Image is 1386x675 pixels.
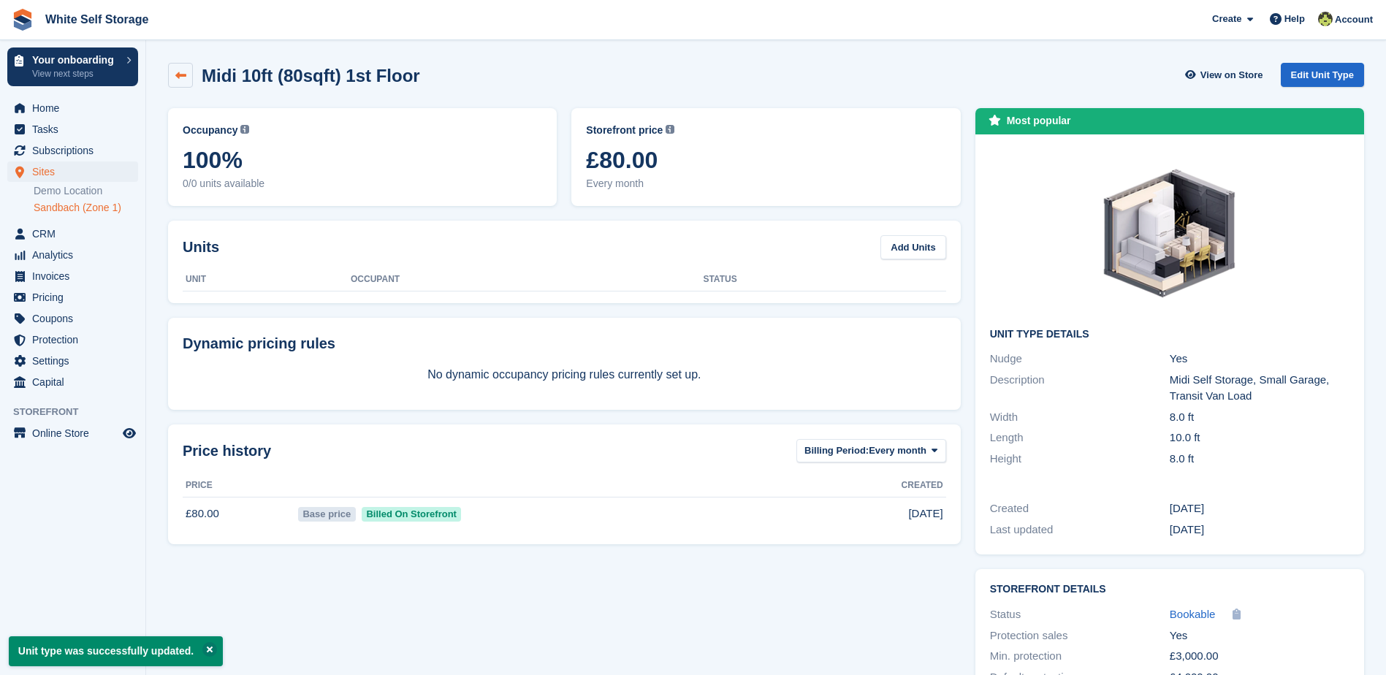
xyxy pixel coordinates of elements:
a: menu [7,245,138,265]
div: Height [990,451,1170,468]
div: Nudge [990,351,1170,367]
span: Pricing [32,287,120,308]
span: Price history [183,440,271,462]
span: Account [1335,12,1373,27]
span: Bookable [1170,608,1216,620]
div: Yes [1170,351,1349,367]
span: Every month [869,443,926,458]
div: [DATE] [1170,522,1349,538]
span: Create [1212,12,1241,26]
span: Created [902,478,943,492]
img: icon-info-grey-7440780725fd019a000dd9b08b2336e03edf1995a4989e88bcd33f0948082b44.svg [240,125,249,134]
span: Base price [298,507,356,522]
span: £80.00 [586,147,945,173]
span: 100% [183,147,542,173]
a: View on Store [1184,63,1269,87]
a: Bookable [1170,606,1216,623]
span: Capital [32,372,120,392]
span: Help [1284,12,1305,26]
span: Billing Period: [804,443,869,458]
p: Unit type was successfully updated. [9,636,223,666]
div: 8.0 ft [1170,409,1349,426]
div: Yes [1170,628,1349,644]
span: CRM [32,224,120,244]
a: menu [7,423,138,443]
a: menu [7,266,138,286]
span: Invoices [32,266,120,286]
td: £80.00 [183,497,295,530]
span: Occupancy [183,123,237,138]
div: Min. protection [990,648,1170,665]
img: stora-icon-8386f47178a22dfd0bd8f6a31ec36ba5ce8667c1dd55bd0f319d3a0aa187defe.svg [12,9,34,31]
span: Protection [32,329,120,350]
span: [DATE] [908,506,943,522]
div: Created [990,500,1170,517]
th: Unit [183,268,351,291]
div: 10.0 ft [1170,430,1349,446]
span: Every month [586,176,945,191]
div: Most popular [1007,113,1071,129]
h2: Unit Type details [990,329,1349,340]
a: menu [7,372,138,392]
a: Your onboarding View next steps [7,47,138,86]
img: OUTDOOR-80.png [1060,149,1279,317]
div: 8.0 ft [1170,451,1349,468]
h2: Units [183,236,219,258]
a: Edit Unit Type [1281,63,1364,87]
a: menu [7,224,138,244]
th: Status [703,268,945,291]
p: No dynamic occupancy pricing rules currently set up. [183,366,946,384]
div: Width [990,409,1170,426]
span: Storefront [13,405,145,419]
h2: Storefront Details [990,584,1349,595]
a: menu [7,351,138,371]
a: Preview store [121,424,138,442]
div: Protection sales [990,628,1170,644]
a: menu [7,329,138,350]
span: Online Store [32,423,120,443]
span: Tasks [32,119,120,140]
div: [DATE] [1170,500,1349,517]
span: Analytics [32,245,120,265]
a: menu [7,287,138,308]
span: Sites [32,161,120,182]
div: Last updated [990,522,1170,538]
span: Coupons [32,308,120,329]
th: Occupant [351,268,703,291]
div: Description [990,372,1170,405]
a: menu [7,140,138,161]
a: menu [7,308,138,329]
a: Add Units [880,235,945,259]
a: Sandbach (Zone 1) [34,201,138,215]
button: Billing Period: Every month [796,439,946,463]
div: Length [990,430,1170,446]
h2: Midi 10ft (80sqft) 1st Floor [202,66,420,85]
span: 0/0 units available [183,176,542,191]
img: icon-info-grey-7440780725fd019a000dd9b08b2336e03edf1995a4989e88bcd33f0948082b44.svg [666,125,674,134]
span: Home [32,98,120,118]
div: Midi Self Storage, Small Garage, Transit Van Load [1170,372,1349,405]
a: White Self Storage [39,7,154,31]
span: Billed On Storefront [362,507,462,522]
span: Storefront price [586,123,663,138]
span: Subscriptions [32,140,120,161]
span: View on Store [1200,68,1263,83]
p: View next steps [32,67,119,80]
a: menu [7,98,138,118]
a: menu [7,119,138,140]
div: Status [990,606,1170,623]
div: £3,000.00 [1170,648,1349,665]
img: Jay White [1318,12,1333,26]
div: Dynamic pricing rules [183,332,946,354]
span: Settings [32,351,120,371]
a: menu [7,161,138,182]
a: Demo Location [34,184,138,198]
p: Your onboarding [32,55,119,65]
th: Price [183,474,295,497]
